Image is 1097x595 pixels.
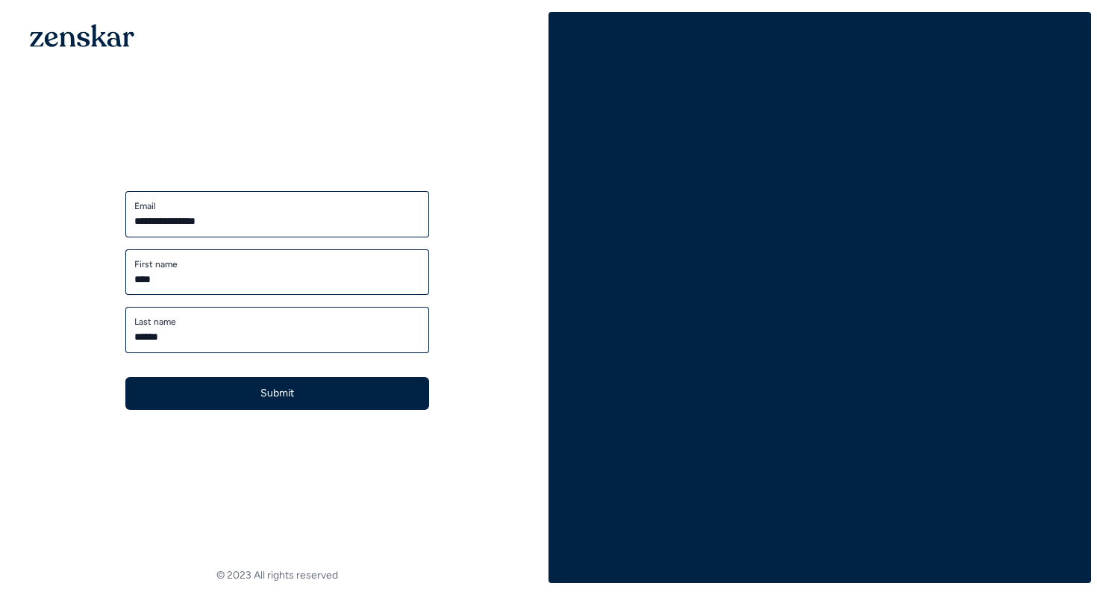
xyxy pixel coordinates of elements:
footer: © 2023 All rights reserved [6,568,548,583]
label: Email [134,200,420,212]
button: Submit [125,377,429,410]
img: 1OGAJ2xQqyY4LXKgY66KYq0eOWRCkrZdAb3gUhuVAqdWPZE9SRJmCz+oDMSn4zDLXe31Ii730ItAGKgCKgCCgCikA4Av8PJUP... [30,24,134,47]
label: Last name [134,316,420,328]
label: First name [134,258,420,270]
